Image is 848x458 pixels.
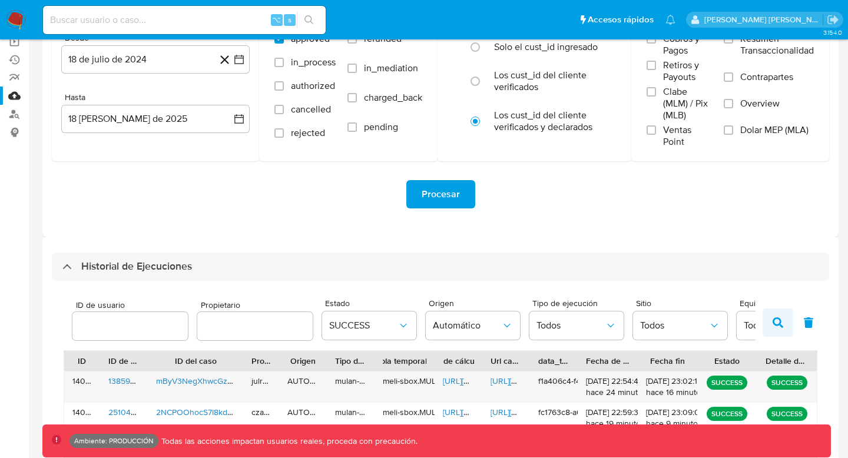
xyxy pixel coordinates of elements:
[158,436,418,447] p: Todas las acciones impactan usuarios reales, proceda con precaución.
[704,14,823,25] p: stella.andriano@mercadolibre.com
[588,14,654,26] span: Accesos rápidos
[827,14,839,26] a: Salir
[823,28,842,37] span: 3.154.0
[74,439,154,443] p: Ambiente: PRODUCCIÓN
[43,12,326,28] input: Buscar usuario o caso...
[297,12,321,28] button: search-icon
[272,14,281,25] span: ⌥
[288,14,291,25] span: s
[665,15,675,25] a: Notificaciones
